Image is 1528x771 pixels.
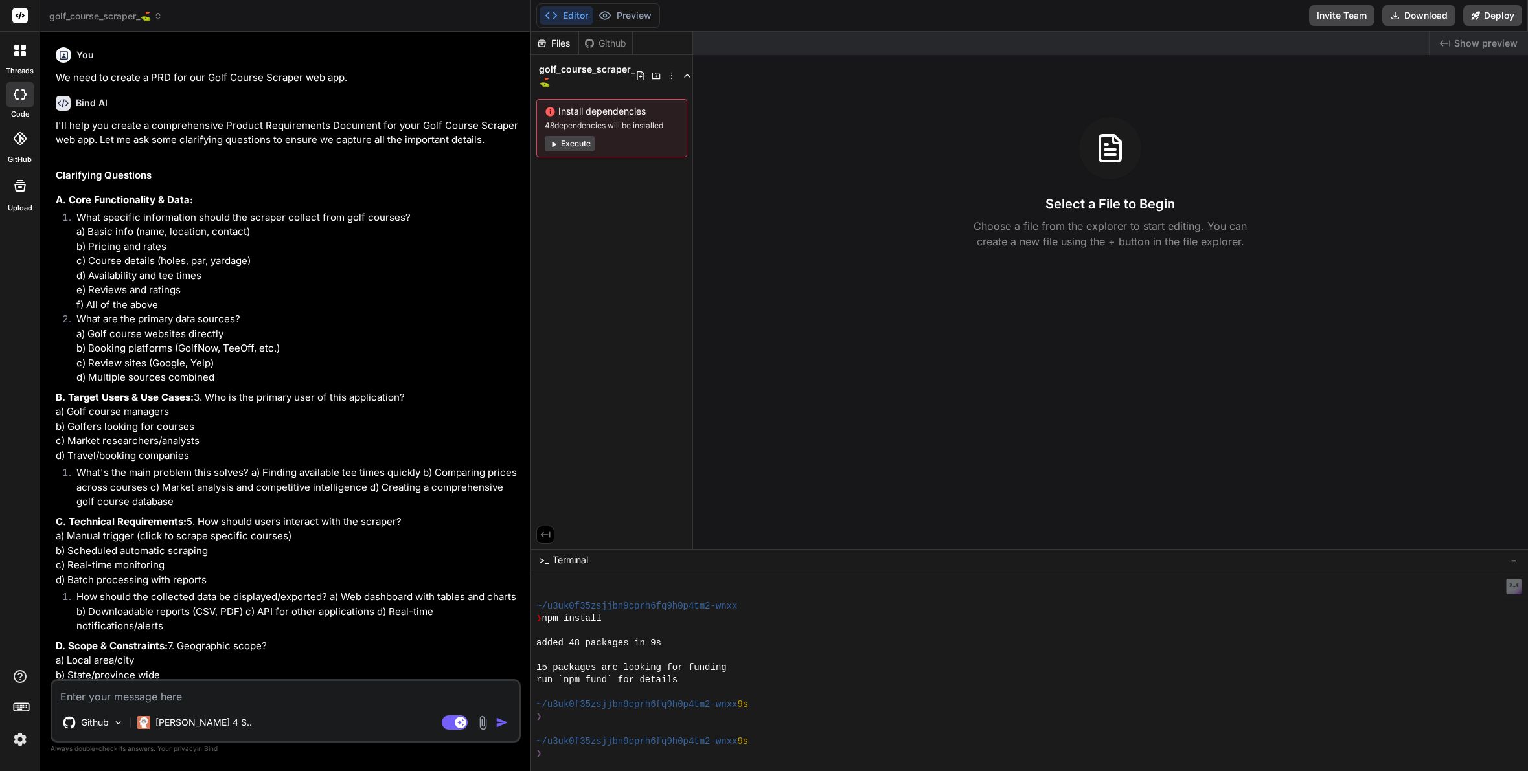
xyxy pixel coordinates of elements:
[56,515,518,588] p: 5. How should users interact with the scraper? a) Manual trigger (click to scrape specific course...
[51,743,521,755] p: Always double-check its answers. Your in Bind
[56,640,168,652] strong: D. Scope & Constraints:
[536,698,737,711] span: ~/u3uk0f35zsjjbn9cprh6fq9h0p4tm2-wnxx
[593,6,657,25] button: Preview
[6,65,34,76] label: threads
[539,63,635,89] span: golf_course_scraper_⛳️
[1454,37,1518,50] span: Show preview
[76,49,94,61] h6: You
[76,312,518,385] p: What are the primary data sources? a) Golf course websites directly b) Booking platforms (GolfNow...
[475,715,490,730] img: attachment
[536,748,542,760] span: ❯
[536,612,542,625] span: ❯
[56,391,194,403] strong: B. Target Users & Use Cases:
[137,716,150,729] img: Claude 4 Sonnet
[539,553,549,566] span: >_
[155,716,252,729] p: [PERSON_NAME] 4 S..
[545,105,679,118] span: Install dependencies
[56,515,187,528] strong: C. Technical Requirements:
[11,109,29,120] label: code
[531,37,578,50] div: Files
[536,674,678,686] span: run `npm fund` for details
[8,203,32,214] label: Upload
[536,662,727,674] span: 15 packages are looking for funding
[113,717,124,728] img: Pick Models
[56,71,518,85] p: We need to create a PRD for our Golf Course Scraper web app.
[1511,553,1518,566] span: −
[1463,5,1522,26] button: Deploy
[553,553,588,566] span: Terminal
[49,10,163,23] span: golf_course_scraper_⛳️
[56,639,518,712] p: 7. Geographic scope? a) Local area/city b) State/province wide c) National d) International
[56,194,193,206] strong: A. Core Functionality & Data:
[536,735,737,748] span: ~/u3uk0f35zsjjbn9cprh6fq9h0p4tm2-wnxx
[545,136,595,151] button: Execute
[579,37,632,50] div: Github
[536,637,661,649] span: added 48 packages in 9s
[545,120,679,131] span: 48 dependencies will be installed
[496,716,508,729] img: icon
[1382,5,1455,26] button: Download
[1508,550,1520,570] button: −
[965,218,1255,249] p: Choose a file from the explorer to start editing. You can create a new file using the + button in...
[66,590,518,634] li: How should the collected data be displayed/exported? a) Web dashboard with tables and charts b) D...
[56,168,518,183] h2: Clarifying Questions
[1045,195,1175,213] h3: Select a File to Begin
[737,735,748,748] span: 9s
[76,96,108,109] h6: Bind AI
[737,698,748,711] span: 9s
[536,711,542,723] span: ❯
[174,744,197,752] span: privacy
[536,600,737,612] span: ~/u3uk0f35zsjjbn9cprh6fq9h0p4tm2-wnxx
[66,465,518,509] li: What's the main problem this solves? a) Finding available tee times quickly b) Comparing prices a...
[9,728,31,750] img: settings
[1309,5,1374,26] button: Invite Team
[56,390,518,464] p: 3. Who is the primary user of this application? a) Golf course managers b) Golfers looking for co...
[542,612,601,625] span: npm install
[81,716,109,729] p: Github
[56,118,518,148] p: I'll help you create a comprehensive Product Requirements Document for your Golf Course Scraper w...
[540,6,593,25] button: Editor
[76,210,518,313] p: What specific information should the scraper collect from golf courses? a) Basic info (name, loca...
[8,154,32,165] label: GitHub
